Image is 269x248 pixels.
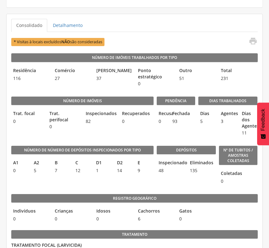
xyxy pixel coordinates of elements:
legend: Nº de Tubitos / Amostras coletadas [219,146,257,165]
legend: Dias [198,110,216,118]
legend: Gatos [177,208,216,215]
legend: A2 [32,160,49,167]
legend: Registro geográfico [11,194,258,203]
a: Consolidado [11,19,47,32]
legend: Fechada [170,110,181,118]
a:  [245,37,257,47]
legend: Agentes [219,110,236,118]
span: Feedback [260,109,266,131]
legend: Número de imóveis [11,97,154,105]
legend: Dias dos Agentes [240,110,257,129]
span: 0 [48,124,81,130]
span: 0 [219,178,223,184]
span: 9 [136,167,153,174]
legend: Trat. perifocal [48,110,81,123]
legend: Dias Trabalhados [198,97,257,105]
legend: D2 [115,160,133,167]
legend: [PERSON_NAME] [94,67,133,75]
span: 5 [32,167,49,174]
legend: Pendência [157,97,195,105]
span: 0 [157,118,167,124]
span: 27 [53,75,91,82]
span: 37 [94,75,133,82]
i:  [249,37,257,45]
legend: Comércio [53,67,91,75]
span: 3 [219,118,236,124]
span: 0 [11,216,50,222]
legend: B [53,160,70,167]
span: 0 [11,118,44,124]
button: Feedback - Mostrar pesquisa [257,103,269,145]
legend: Total [219,67,257,75]
span: 231 [219,75,257,82]
legend: Crianças [53,208,91,215]
legend: Cachorros [136,208,175,215]
legend: Ponto estratégico [136,67,175,80]
span: 7 [53,167,70,174]
legend: A1 [11,160,29,167]
span: 0 [177,216,216,222]
legend: Inspecionado [157,160,185,167]
span: 11 [240,130,257,136]
span: 116 [11,75,50,82]
legend: Recusa [157,110,167,118]
span: * Visitas à locais excluídos são consideradas [11,38,104,46]
legend: Tratamento [11,230,258,239]
span: 0 [120,118,153,124]
span: 6 [136,216,175,222]
span: 0 [94,216,133,222]
legend: Número de Imóveis Trabalhados por Tipo [11,53,258,62]
legend: Residência [11,67,50,75]
legend: Idosos [94,208,133,215]
legend: D1 [94,160,112,167]
span: 0 [11,167,29,174]
a: Detalhamento [48,19,88,32]
span: 48 [157,167,185,174]
legend: Depósitos [157,146,216,155]
legend: Eliminados [188,160,216,167]
legend: Recuperados [120,110,153,118]
legend: Coletadas [219,170,223,177]
legend: Número de Número de Depósitos Inspecionados por Tipo [11,146,154,155]
span: 14 [115,167,133,174]
b: NÃO [61,39,70,45]
legend: Outro [177,67,216,75]
span: 1 [94,167,112,174]
span: 0 [53,216,91,222]
span: 51 [177,75,216,82]
span: 12 [74,167,91,174]
span: 0 [136,81,175,87]
legend: Indivíduos [11,208,50,215]
legend: Inspecionados [84,110,117,118]
span: 5 [198,118,216,124]
span: 135 [188,167,216,174]
span: 82 [84,118,117,124]
legend: C [74,160,91,167]
legend: E [136,160,153,167]
legend: Trat. focal [11,110,44,118]
span: 93 [170,118,181,124]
